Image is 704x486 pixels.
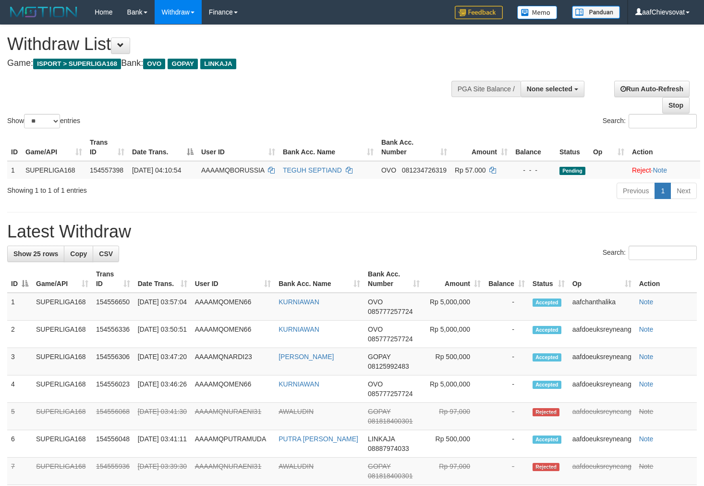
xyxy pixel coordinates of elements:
th: ID [7,134,22,161]
td: SUPERLIGA168 [32,403,92,430]
td: 6 [7,430,32,458]
img: Feedback.jpg [455,6,503,19]
td: AAAAMQPUTRAMUDA [191,430,275,458]
td: SUPERLIGA168 [32,293,92,321]
td: SUPERLIGA168 [32,348,92,375]
td: - [485,430,529,458]
th: Action [628,134,700,161]
td: [DATE] 03:47:20 [134,348,191,375]
th: Bank Acc. Name: activate to sort column ascending [279,134,377,161]
th: Bank Acc. Number: activate to sort column ascending [364,265,424,293]
td: 154556336 [92,321,134,348]
td: Rp 5,000,000 [424,375,485,403]
a: PUTRA [PERSON_NAME] [279,435,358,443]
td: SUPERLIGA168 [32,375,92,403]
img: panduan.png [572,6,620,19]
span: None selected [527,85,572,93]
span: Accepted [533,381,561,389]
span: Copy 081818400301 to clipboard [368,472,413,480]
span: Rp 57.000 [455,166,486,174]
td: SUPERLIGA168 [22,161,86,179]
td: SUPERLIGA168 [32,458,92,485]
td: 1 [7,293,32,321]
td: - [485,403,529,430]
th: User ID: activate to sort column ascending [191,265,275,293]
td: Rp 5,000,000 [424,321,485,348]
td: 1 [7,161,22,179]
a: Note [639,380,654,388]
td: Rp 97,000 [424,458,485,485]
input: Search: [629,246,697,260]
th: Amount: activate to sort column ascending [424,265,485,293]
td: Rp 97,000 [424,403,485,430]
td: 2 [7,321,32,348]
td: SUPERLIGA168 [32,430,92,458]
span: GOPAY [368,353,390,361]
span: GOPAY [368,408,390,415]
span: LINKAJA [200,59,236,69]
span: AAAAMQBORUSSIA [201,166,264,174]
div: PGA Site Balance / [451,81,521,97]
h1: Withdraw List [7,35,460,54]
h1: Latest Withdraw [7,222,697,241]
td: · [628,161,700,179]
span: Accepted [533,326,561,334]
td: [DATE] 03:50:51 [134,321,191,348]
span: OVO [368,298,383,306]
td: aafdoeuksreyneang [569,375,635,403]
td: aafchanthalika [569,293,635,321]
span: Copy 085777257724 to clipboard [368,308,413,315]
span: OVO [381,166,396,174]
a: Note [639,435,654,443]
td: 7 [7,458,32,485]
td: [DATE] 03:39:30 [134,458,191,485]
a: Stop [662,97,690,113]
a: Note [639,353,654,361]
th: Status: activate to sort column ascending [529,265,569,293]
td: [DATE] 03:46:26 [134,375,191,403]
div: Showing 1 to 1 of 1 entries [7,182,286,195]
td: aafdoeuksreyneang [569,321,635,348]
th: Trans ID: activate to sort column ascending [92,265,134,293]
span: Copy [70,250,87,258]
td: Rp 5,000,000 [424,293,485,321]
a: Copy [64,246,93,262]
a: KURNIAWAN [279,325,319,333]
input: Search: [629,114,697,128]
td: 154556023 [92,375,134,403]
th: User ID: activate to sort column ascending [197,134,279,161]
a: AWALUDIN [279,408,314,415]
a: Previous [617,183,655,199]
span: OVO [368,380,383,388]
th: Op: activate to sort column ascending [569,265,635,293]
div: - - - [515,165,552,175]
td: [DATE] 03:41:30 [134,403,191,430]
td: aafdoeuksreyneang [569,403,635,430]
td: 3 [7,348,32,375]
a: KURNIAWAN [279,298,319,306]
span: GOPAY [368,462,390,470]
h4: Game: Bank: [7,59,460,68]
th: Game/API: activate to sort column ascending [22,134,86,161]
select: Showentries [24,114,60,128]
a: Note [639,325,654,333]
td: aafdoeuksreyneang [569,430,635,458]
th: Trans ID: activate to sort column ascending [86,134,128,161]
td: - [485,293,529,321]
span: CSV [99,250,113,258]
span: [DATE] 04:10:54 [132,166,181,174]
td: AAAAMQNURAENI31 [191,403,275,430]
th: Game/API: activate to sort column ascending [32,265,92,293]
a: AWALUDIN [279,462,314,470]
img: MOTION_logo.png [7,5,80,19]
th: Balance: activate to sort column ascending [485,265,529,293]
th: Date Trans.: activate to sort column ascending [134,265,191,293]
td: 154555936 [92,458,134,485]
td: Rp 500,000 [424,348,485,375]
th: ID: activate to sort column descending [7,265,32,293]
button: None selected [521,81,584,97]
th: Op: activate to sort column ascending [589,134,628,161]
td: aafdoeuksreyneang [569,458,635,485]
label: Search: [603,246,697,260]
a: Show 25 rows [7,246,64,262]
